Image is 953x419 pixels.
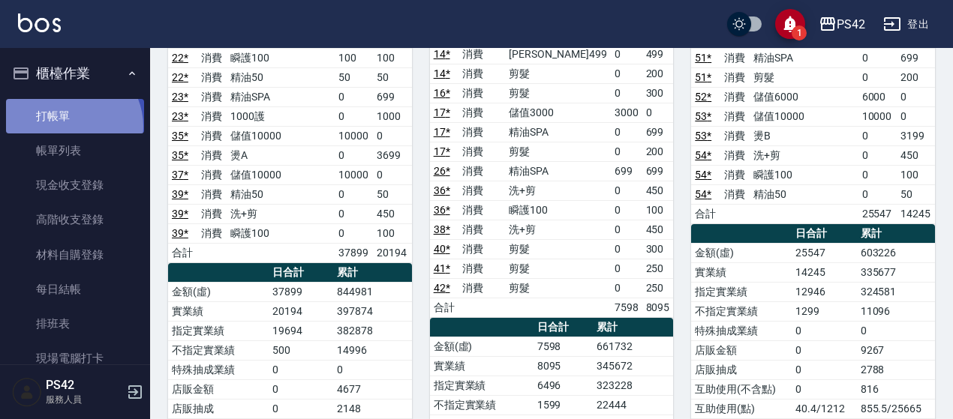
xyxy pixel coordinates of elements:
[858,67,897,87] td: 0
[691,204,720,223] td: 合計
[611,200,642,220] td: 0
[505,278,610,298] td: 剪髮
[168,321,269,340] td: 指定實業績
[691,360,792,379] td: 店販抽成
[197,145,227,165] td: 消費
[6,202,144,237] a: 高階收支登錄
[373,223,411,243] td: 100
[857,399,935,418] td: 855.5/25665
[333,340,411,360] td: 14996
[458,64,506,83] td: 消費
[857,301,935,321] td: 11096
[6,272,144,307] a: 每日結帳
[642,220,674,239] td: 450
[430,337,534,356] td: 金額(虛)
[430,376,534,395] td: 指定實業績
[505,161,610,181] td: 精油SPA
[6,238,144,272] a: 材料自購登錄
[227,145,335,165] td: 燙A
[792,243,856,262] td: 25547
[269,263,333,283] th: 日合計
[897,184,935,204] td: 50
[168,282,269,301] td: 金額(虛)
[720,145,750,165] td: 消費
[611,259,642,278] td: 0
[897,165,935,184] td: 100
[458,44,506,64] td: 消費
[6,54,144,93] button: 櫃檯作業
[857,282,935,301] td: 324581
[505,239,610,259] td: 剪髮
[642,200,674,220] td: 100
[168,399,269,418] td: 店販抽成
[750,106,858,126] td: 儲值10000
[335,184,373,204] td: 0
[505,122,610,142] td: 精油SPA
[335,165,373,184] td: 10000
[505,142,610,161] td: 剪髮
[458,122,506,142] td: 消費
[430,298,458,317] td: 合計
[750,48,858,67] td: 精油SPA
[269,282,333,301] td: 37899
[458,83,506,103] td: 消費
[373,204,411,223] td: 450
[227,106,335,126] td: 1000護
[792,360,856,379] td: 0
[333,301,411,321] td: 397874
[335,223,373,243] td: 0
[792,340,856,360] td: 0
[505,103,610,122] td: 儲值3000
[720,67,750,87] td: 消費
[750,184,858,204] td: 精油50
[642,142,674,161] td: 200
[333,379,411,399] td: 4677
[897,48,935,67] td: 699
[458,161,506,181] td: 消費
[430,395,534,415] td: 不指定實業績
[720,165,750,184] td: 消費
[691,379,792,399] td: 互助使用(不含點)
[505,259,610,278] td: 剪髮
[227,165,335,184] td: 儲值10000
[642,298,674,317] td: 8095
[813,9,871,40] button: PS42
[593,318,673,337] th: 累計
[691,301,792,321] td: 不指定實業績
[335,204,373,223] td: 0
[335,87,373,106] td: 0
[333,263,411,283] th: 累計
[611,44,642,64] td: 0
[691,399,792,418] td: 互助使用(點)
[168,379,269,399] td: 店販金額
[534,356,593,376] td: 8095
[197,87,227,106] td: 消費
[611,181,642,200] td: 0
[505,44,610,64] td: [PERSON_NAME]499
[458,103,506,122] td: 消費
[691,340,792,360] td: 店販金額
[505,181,610,200] td: 洗+剪
[168,360,269,379] td: 特殊抽成業績
[269,301,333,321] td: 20194
[335,48,373,67] td: 100
[197,67,227,87] td: 消費
[611,239,642,259] td: 0
[897,87,935,106] td: 0
[642,103,674,122] td: 0
[720,184,750,204] td: 消費
[12,377,42,407] img: Person
[792,25,807,40] span: 1
[197,184,227,204] td: 消費
[227,48,335,67] td: 瞬護100
[227,204,335,223] td: 洗+剪
[168,301,269,321] td: 實業績
[197,223,227,243] td: 消費
[897,204,935,223] td: 14245
[335,106,373,126] td: 0
[534,318,593,337] th: 日合計
[858,204,897,223] td: 25547
[611,103,642,122] td: 3000
[269,340,333,360] td: 500
[750,165,858,184] td: 瞬護100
